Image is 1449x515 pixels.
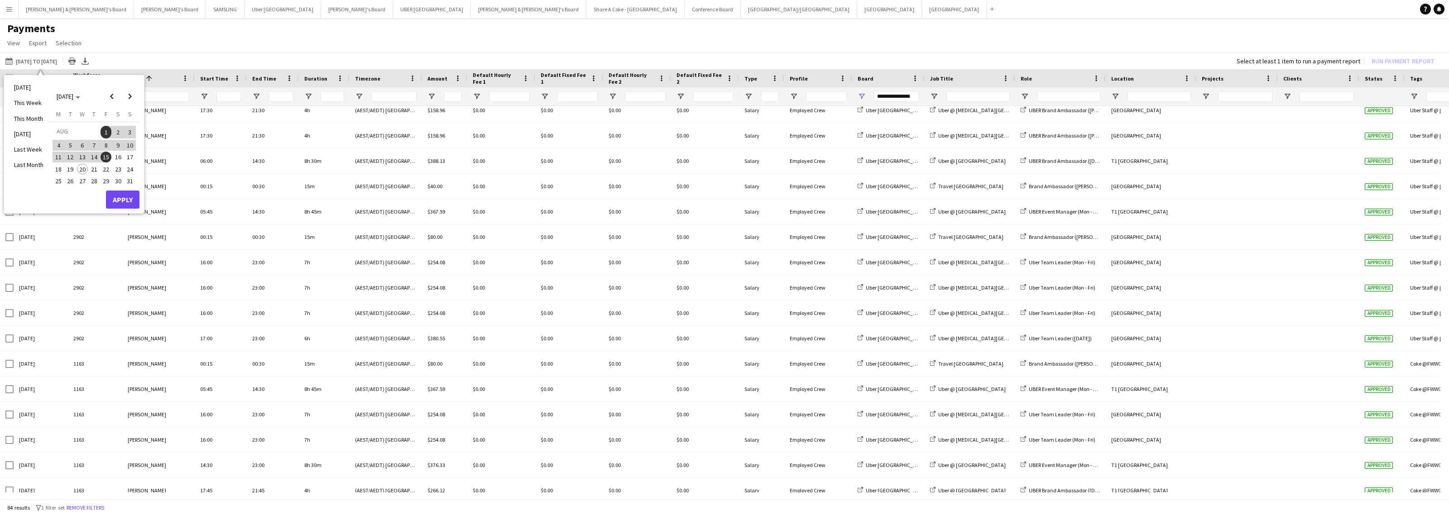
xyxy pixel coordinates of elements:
div: Employed Crew [784,199,852,224]
div: 17:30 [195,123,247,148]
button: 19-08-2025 [64,163,76,175]
div: Salary [739,250,784,275]
span: Uber [GEOGRAPHIC_DATA] [866,132,927,139]
span: UBER Brand Ambassador ([PERSON_NAME]) [1029,107,1130,114]
button: Open Filter Menu [744,92,753,100]
div: Employed Crew [784,123,852,148]
span: Travel [GEOGRAPHIC_DATA] [938,183,1003,190]
button: 18-08-2025 [53,163,64,175]
a: Uber [GEOGRAPHIC_DATA] [858,157,927,164]
div: $0.00 [603,98,671,123]
button: 17-08-2025 [124,151,136,163]
button: Open Filter Menu [858,92,866,100]
span: 1 [101,126,111,138]
div: T1 [GEOGRAPHIC_DATA] [1106,148,1196,173]
div: $0.00 [603,123,671,148]
div: (AEST/AEDT) [GEOGRAPHIC_DATA] [350,199,422,224]
div: 14:30 [247,148,299,173]
div: 17:00 [195,326,247,351]
button: 02-08-2025 [112,125,124,139]
input: Role Filter Input [1037,91,1100,102]
button: SAMSUNG [206,0,245,18]
div: 8h 30m [299,148,350,173]
span: Uber @ [MEDICAL_DATA][GEOGRAPHIC_DATA] [938,107,1046,114]
input: Type Filter Input [761,91,779,102]
button: 22-08-2025 [100,163,112,175]
button: 29-08-2025 [100,175,112,187]
button: [GEOGRAPHIC_DATA] [922,0,987,18]
button: 16-08-2025 [112,151,124,163]
input: Default Fixed Fee 1 Filter Input [557,91,598,102]
button: Open Filter Menu [1283,92,1291,100]
button: 03-08-2025 [124,125,136,139]
span: Uber @ [MEDICAL_DATA][GEOGRAPHIC_DATA] [938,284,1046,291]
button: Open Filter Menu [1111,92,1119,100]
div: $0.00 [467,326,535,351]
div: (AEST/AEDT) [GEOGRAPHIC_DATA] [350,250,422,275]
input: Amount Filter Input [444,91,462,102]
span: 29 [101,176,111,186]
input: Clients Filter Input [1300,91,1354,102]
div: Salary [739,148,784,173]
a: Uber [GEOGRAPHIC_DATA] [858,234,927,240]
button: 30-08-2025 [112,175,124,187]
div: $0.00 [467,300,535,325]
a: Uber Team Leader (Mon - Fri) [1021,310,1095,316]
div: 15m [299,174,350,199]
span: 5 [65,140,76,151]
span: 12 [65,152,76,162]
div: $0.00 [467,174,535,199]
div: 16:00 [195,300,247,325]
app-action-btn: Export XLSX [80,56,91,67]
button: [PERSON_NAME]'s Board [321,0,393,18]
div: 2902 [68,300,122,325]
span: 28 [89,176,100,186]
span: Uber Team Leader (Mon - Fri) [1029,259,1095,266]
span: 21 [89,164,100,175]
span: Uber Team Leader (Mon - Fri) [1029,310,1095,316]
a: Uber @ [GEOGRAPHIC_DATA] [930,208,1006,215]
input: Default Hourly Fee 2 Filter Input [625,91,666,102]
input: Default Fixed Fee 2 Filter Input [693,91,734,102]
div: 00:15 [195,224,247,249]
div: $0.00 [467,148,535,173]
div: [DATE] [14,224,68,249]
button: 10-08-2025 [124,139,136,151]
div: 00:30 [247,174,299,199]
span: Uber [GEOGRAPHIC_DATA] [866,284,927,291]
div: $0.00 [535,224,603,249]
div: Employed Crew [784,250,852,275]
div: [GEOGRAPHIC_DATA] [1106,174,1196,199]
div: $0.00 [671,98,739,123]
button: Open Filter Menu [1021,92,1029,100]
button: 08-08-2025 [100,139,112,151]
div: Salary [739,98,784,123]
button: [PERSON_NAME] & [PERSON_NAME]'s Board [471,0,586,18]
div: 17:30 [195,98,247,123]
div: $0.00 [535,123,603,148]
div: [GEOGRAPHIC_DATA] [1106,300,1196,325]
a: Export [25,37,50,49]
div: Salary [739,174,784,199]
span: UBER Event Manager (Mon - Fri) [1029,208,1101,215]
div: 21:30 [247,123,299,148]
div: $0.00 [671,123,739,148]
div: $0.00 [467,275,535,300]
span: 11 [53,152,64,162]
div: (AEST/AEDT) [GEOGRAPHIC_DATA] [350,174,422,199]
div: (AEST/AEDT) [GEOGRAPHIC_DATA] [350,148,422,173]
a: Selection [52,37,85,49]
div: [GEOGRAPHIC_DATA] [1106,275,1196,300]
div: $0.00 [467,199,535,224]
a: Travel [GEOGRAPHIC_DATA] [930,183,1003,190]
div: $0.00 [603,224,671,249]
div: 8h 45m [299,199,350,224]
span: 31 [125,176,135,186]
div: $0.00 [535,174,603,199]
span: UBER Brand Ambassador ([DATE]) [1029,157,1107,164]
input: Location Filter Input [1128,91,1191,102]
span: Uber @ [GEOGRAPHIC_DATA] [938,208,1006,215]
a: Uber Team Leader (Mon - Fri) [1021,284,1095,291]
div: Salary [739,300,784,325]
div: $0.00 [603,275,671,300]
